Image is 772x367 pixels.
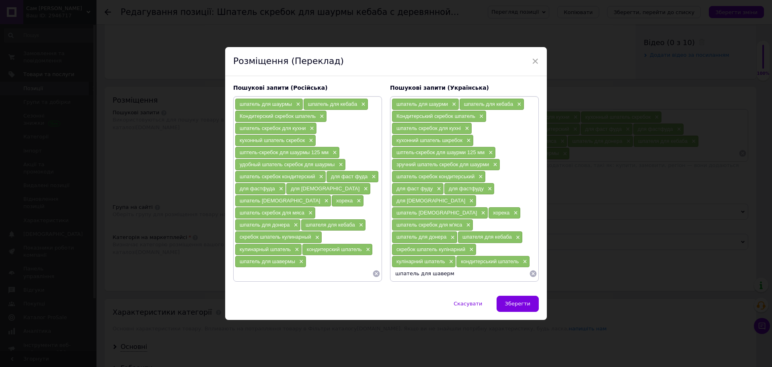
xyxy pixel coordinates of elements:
span: зручний шпатель скребок для шаурми [396,161,489,167]
span: × [359,101,365,108]
span: шптель-скребок для шаурмы 125 мм [240,149,329,155]
span: для фаст фуда [331,173,368,179]
span: × [449,234,455,241]
span: Кондитерский скребок шпатель [240,113,316,119]
span: × [318,113,324,120]
span: хорека [336,198,353,204]
span: × [337,161,343,168]
span: Пошукові запити (Українська) [390,85,489,91]
span: шпатель для донера [240,222,290,228]
span: для [DEMOGRAPHIC_DATA] [396,198,465,204]
span: шптель-скребок для шаурми 125 мм [396,149,485,155]
span: × [361,186,368,192]
span: × [364,246,370,253]
span: кухонний шпатель шкребок [396,137,462,143]
span: × [467,198,474,204]
span: хорека [493,210,509,216]
span: × [306,210,313,216]
span: шпателя для кебаба [462,234,512,240]
span: × [514,234,520,241]
span: кондитерський шпатель [461,258,519,264]
span: для фастфуда [240,186,275,192]
span: шпатель для шаурми [396,101,448,107]
span: шпатель скребок кондитерський [396,173,474,179]
span: × [491,161,497,168]
span: × [313,234,320,241]
button: Скасувати [445,296,491,312]
span: шпатель [DEMOGRAPHIC_DATA] [396,210,477,216]
span: Зберегти [505,301,530,307]
span: × [317,173,324,180]
div: Розміщення (Переклад) [225,47,547,76]
span: × [467,246,474,253]
span: × [294,101,300,108]
span: × [511,210,518,216]
span: шпатель для кебаба [464,101,513,107]
span: × [487,149,493,156]
span: × [322,198,329,204]
span: шпатель скребок для кухни [240,125,306,131]
span: шпатель для донера [396,234,447,240]
span: скребок шпатель кулинарный [240,234,311,240]
span: шпателя для кебаба [306,222,355,228]
span: шпатель скребок для мяса [240,210,304,216]
span: шпатель для кебаба [308,101,357,107]
span: для фаст фуду [396,186,433,192]
span: × [293,246,299,253]
span: × [292,222,298,229]
span: × [532,54,539,68]
span: шпатель скребок для м'яса [396,222,462,228]
span: Скасувати [454,301,482,307]
span: × [355,198,361,204]
span: × [515,101,522,108]
span: × [370,173,376,180]
button: Зберегти [497,296,539,312]
span: × [477,113,484,120]
span: Толщина рабочей части: 1.5 мм [204,84,310,92]
span: × [486,186,492,192]
span: шпатель [DEMOGRAPHIC_DATA] [240,198,320,204]
span: шпатель для шавермы [240,258,295,264]
span: Пошукові запити (Російська) [233,85,328,91]
span: Скребок для шаурмы / кебаба изготавливается из высококачественной нержавеющей стали с сатиновой п... [59,27,455,35]
span: × [435,186,441,192]
span: Рабочая часть имеет ровную кромку с односторонней заточкой. [150,70,365,78]
span: удобный шпатель скребок для шаурмы [240,161,335,167]
span: для фастфуду [449,186,484,192]
span: шпатель для шаурмы [240,101,292,107]
span: × [277,186,283,192]
span: × [463,125,469,132]
span: × [308,125,314,132]
span: для [DEMOGRAPHIC_DATA] [291,186,359,192]
span: × [476,173,483,180]
span: Кондитерський скребок шпатель [396,113,475,119]
span: × [464,222,470,229]
span: × [464,137,471,144]
span: × [447,258,454,265]
span: скребок шпатель кулінарний [396,246,465,252]
span: × [307,137,313,144]
span: Размеры рабочей части: 100 х 118 мм. [192,99,322,107]
span: кулінарний шпатель [396,258,445,264]
span: × [521,258,527,265]
span: кулинарный шпатель [240,246,291,252]
span: шпатель скребок кондитерский [240,173,315,179]
span: кондитерский шпатель [307,246,362,252]
span: × [331,149,337,156]
span: × [297,258,304,265]
span: кухонный шпатель скребок [240,137,305,143]
span: Удобная ручка сделана из дерева, крепиться заклепками, есть ушко для подвешивания. [108,55,407,63]
span: × [479,210,485,216]
span: × [357,222,363,229]
span: × [450,101,456,108]
span: шпатель скребок для кухні [396,125,461,131]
